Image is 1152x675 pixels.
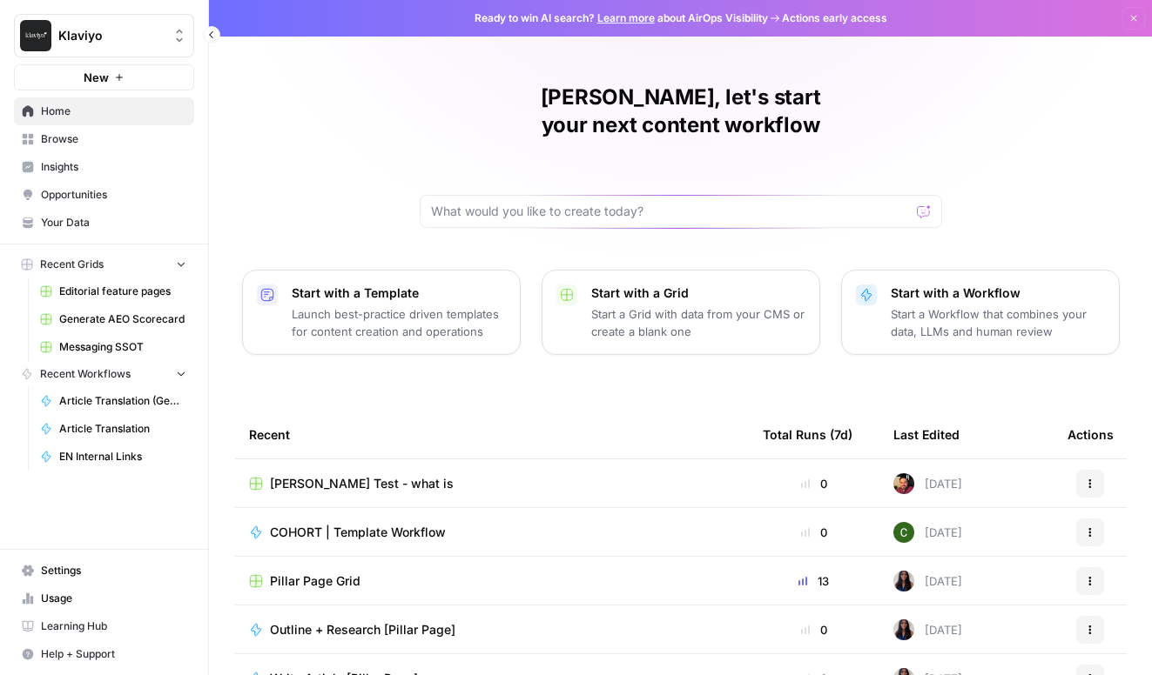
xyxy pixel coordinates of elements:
[893,571,962,591] div: [DATE]
[14,125,194,153] a: Browse
[41,187,186,203] span: Opportunities
[249,475,735,492] a: [PERSON_NAME] Test - what is
[420,84,942,139] h1: [PERSON_NAME], let's start your next content workflow
[59,311,186,327] span: Generate AEO Scorecard
[41,104,186,119] span: Home
[475,10,768,26] span: Ready to win AI search? about AirOps Visibility
[841,270,1120,355] button: Start with a WorkflowStart a Workflow that combines your data, LLMs and human review
[41,646,186,662] span: Help + Support
[20,20,51,51] img: Klaviyo Logo
[32,333,194,361] a: Messaging SSOT
[292,305,506,340] p: Launch best-practice driven templates for content creation and operations
[782,10,887,26] span: Actions early access
[891,305,1105,340] p: Start a Workflow that combines your data, LLMs and human review
[14,64,194,90] button: New
[893,619,962,640] div: [DATE]
[40,366,131,382] span: Recent Workflows
[893,522,962,543] div: [DATE]
[893,473,914,494] img: uuwcbni89hkn3n0owe600bhe8ip9
[14,97,194,125] a: Home
[59,449,186,464] span: EN Internal Links
[14,153,194,181] a: Insights
[32,415,194,443] a: Article Translation
[32,387,194,415] a: Article Translation (Gemini)
[763,621,866,638] div: 0
[32,305,194,333] a: Generate AEO Scorecard
[249,621,735,638] a: Outline + Research [Pillar Page]
[242,270,521,355] button: Start with a TemplateLaunch best-practice driven templates for content creation and operations
[249,572,735,590] a: Pillar Page Grid
[591,305,805,340] p: Start a Grid with data from your CMS or create a blank one
[763,411,852,458] div: Total Runs (7d)
[14,585,194,612] a: Usage
[59,284,186,299] span: Editorial feature pages
[893,522,914,543] img: 14qrvic887bnlg6dzgoj39zarp80
[32,277,194,305] a: Editorial feature pages
[891,284,1105,302] p: Start with a Workflow
[32,443,194,471] a: EN Internal Links
[41,159,186,175] span: Insights
[431,203,910,220] input: What would you like to create today?
[763,524,866,541] div: 0
[893,619,914,640] img: rox323kbkgutb4wcij4krxobkpon
[270,475,454,492] span: [PERSON_NAME] Test - what is
[763,475,866,492] div: 0
[58,27,164,44] span: Klaviyo
[292,284,506,302] p: Start with a Template
[40,257,104,272] span: Recent Grids
[763,572,866,590] div: 13
[14,209,194,237] a: Your Data
[14,181,194,209] a: Opportunities
[270,621,455,638] span: Outline + Research [Pillar Page]
[41,591,186,606] span: Usage
[1068,411,1114,458] div: Actions
[41,131,186,147] span: Browse
[41,215,186,231] span: Your Data
[59,421,186,437] span: Article Translation
[14,557,194,585] a: Settings
[249,411,735,458] div: Recent
[14,361,194,387] button: Recent Workflows
[270,572,360,590] span: Pillar Page Grid
[591,284,805,302] p: Start with a Grid
[84,69,109,86] span: New
[249,524,735,541] a: COHORT | Template Workflow
[59,393,186,409] span: Article Translation (Gemini)
[893,571,914,591] img: rox323kbkgutb4wcij4krxobkpon
[14,14,194,57] button: Workspace: Klaviyo
[542,270,820,355] button: Start with a GridStart a Grid with data from your CMS or create a blank one
[41,618,186,634] span: Learning Hub
[14,612,194,640] a: Learning Hub
[597,11,655,24] a: Learn more
[14,251,194,277] button: Recent Grids
[893,411,960,458] div: Last Edited
[893,473,962,494] div: [DATE]
[59,339,186,355] span: Messaging SSOT
[41,563,186,578] span: Settings
[270,524,446,541] span: COHORT | Template Workflow
[14,640,194,668] button: Help + Support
